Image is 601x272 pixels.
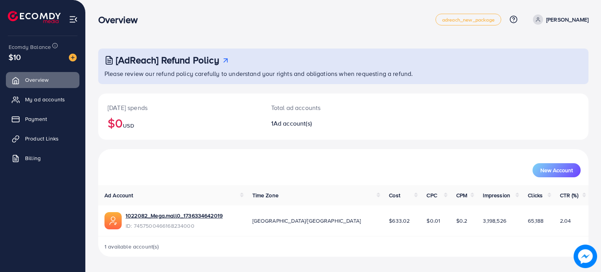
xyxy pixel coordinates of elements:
span: Impression [483,191,510,199]
span: New Account [540,168,573,173]
a: 1022082_Mega.mall0_1736334642019 [126,212,223,220]
a: My ad accounts [6,92,79,107]
span: Ecomdy Balance [9,43,51,51]
span: $0.01 [426,217,440,225]
span: USD [123,122,134,130]
h2: $0 [108,115,252,130]
img: image [69,54,77,61]
a: Overview [6,72,79,88]
span: Overview [25,76,49,84]
span: 65,188 [528,217,543,225]
span: $633.02 [389,217,410,225]
a: Billing [6,150,79,166]
a: Product Links [6,131,79,146]
p: [PERSON_NAME] [546,15,588,24]
h2: 1 [271,120,375,127]
span: My ad accounts [25,95,65,103]
span: $10 [9,51,21,63]
span: Ad Account [104,191,133,199]
h3: [AdReach] Refund Policy [116,54,219,66]
a: Payment [6,111,79,127]
p: Please review our refund policy carefully to understand your rights and obligations when requesti... [104,69,584,78]
span: Time Zone [252,191,279,199]
span: CPC [426,191,437,199]
img: ic-ads-acc.e4c84228.svg [104,212,122,229]
a: [PERSON_NAME] [530,14,588,25]
span: Clicks [528,191,543,199]
span: Payment [25,115,47,123]
img: logo [8,11,61,23]
span: [GEOGRAPHIC_DATA]/[GEOGRAPHIC_DATA] [252,217,361,225]
p: Total ad accounts [271,103,375,112]
img: image [574,245,597,268]
span: 2.04 [560,217,571,225]
span: $0.2 [456,217,468,225]
span: 1 available account(s) [104,243,159,250]
span: CTR (%) [560,191,578,199]
span: CPM [456,191,467,199]
p: [DATE] spends [108,103,252,112]
span: 3,198,526 [483,217,506,225]
span: Ad account(s) [274,119,312,128]
button: New Account [533,163,581,177]
img: menu [69,15,78,24]
span: Product Links [25,135,59,142]
span: Cost [389,191,400,199]
span: ID: 7457500466168234000 [126,222,223,230]
h3: Overview [98,14,144,25]
span: Billing [25,154,41,162]
span: adreach_new_package [442,17,495,22]
a: adreach_new_package [435,14,501,25]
